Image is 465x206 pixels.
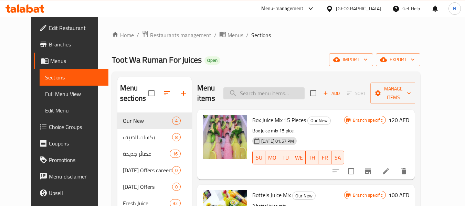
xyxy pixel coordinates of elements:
[306,151,318,164] button: TH
[45,73,103,82] span: Sections
[123,183,172,191] span: [DATE] Offers
[334,153,341,163] span: SA
[123,166,172,174] div: Ramadan Offers careem
[45,106,103,115] span: Edit Menu
[204,56,220,65] div: Open
[318,151,331,164] button: FR
[123,133,172,141] div: بكسات الصيف
[246,31,249,39] li: /
[117,178,192,195] div: [DATE] Offers0
[170,150,181,158] div: items
[376,53,420,66] button: export
[49,40,103,48] span: Branches
[268,153,276,163] span: MO
[40,86,109,102] a: Full Menu View
[34,135,109,152] a: Coupons
[344,164,358,178] span: Select to update
[117,145,192,162] div: عصائر جديدة16
[123,117,172,125] span: Our New
[252,127,344,135] p: Box juice mix 15 pice.
[360,163,376,180] button: Branch-specific-item
[34,152,109,168] a: Promotions
[336,5,381,12] div: [GEOGRAPHIC_DATA]
[40,69,109,86] a: Sections
[258,138,297,144] span: [DATE] 01:57 PM
[34,119,109,135] a: Choice Groups
[295,153,303,163] span: WE
[34,185,109,201] a: Upsell
[117,112,192,129] div: Our New4
[49,172,103,181] span: Menu disclaimer
[40,102,109,119] a: Edit Menu
[45,90,103,98] span: Full Menu View
[197,83,215,104] h2: Menu items
[123,166,172,174] span: [DATE] Offers careem
[137,31,139,39] li: /
[117,162,192,178] div: [DATE] Offers careem0
[112,52,202,67] span: Toot Wa Ruman For juices
[144,86,159,100] span: Select all sections
[389,190,409,200] h6: 100 AED
[120,83,148,104] h2: Menu sections
[172,118,180,124] span: 4
[172,167,180,174] span: 0
[34,168,109,185] a: Menu disclaimer
[308,117,330,124] span: Our New
[306,86,320,100] span: Select section
[49,123,103,131] span: Choice Groups
[175,85,192,101] button: Add section
[350,117,385,123] span: Branch specific
[376,85,411,102] span: Manage items
[172,183,181,191] div: items
[203,115,247,159] img: Box Juice Mix 15 Pieces
[293,192,315,200] span: Our New
[50,57,103,65] span: Menus
[350,192,385,198] span: Branch specific
[251,31,271,39] span: Sections
[172,133,181,141] div: items
[34,20,109,36] a: Edit Restaurant
[117,129,192,145] div: بكسات الصيف8
[320,88,342,99] button: Add
[170,151,180,157] span: 16
[49,189,103,197] span: Upsell
[172,117,181,125] div: items
[308,153,316,163] span: TH
[389,115,409,125] h6: 120 AED
[112,31,134,39] a: Home
[172,166,181,174] div: items
[322,89,341,97] span: Add
[49,139,103,148] span: Coupons
[112,31,421,40] nav: breadcrumb
[279,151,292,164] button: TU
[255,153,263,163] span: SU
[395,163,412,180] button: delete
[381,55,415,64] span: export
[282,153,289,163] span: TU
[204,57,220,63] span: Open
[223,87,305,99] input: search
[123,183,172,191] div: Ramadan Offers
[335,55,368,64] span: import
[150,31,211,39] span: Restaurants management
[453,5,456,12] span: N
[214,31,216,39] li: /
[172,134,180,141] span: 8
[320,88,342,99] span: Add item
[123,150,170,158] span: عصائر جديدة
[382,167,390,175] a: Edit menu item
[265,151,279,164] button: MO
[321,153,328,163] span: FR
[34,53,109,69] a: Menus
[331,151,344,164] button: SA
[252,151,265,164] button: SU
[252,190,291,200] span: Bottels Juice Mix
[329,53,373,66] button: import
[252,115,306,125] span: Box Juice Mix 15 Pieces
[49,156,103,164] span: Promotions
[342,88,370,99] span: Select section first
[228,31,243,39] span: Menus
